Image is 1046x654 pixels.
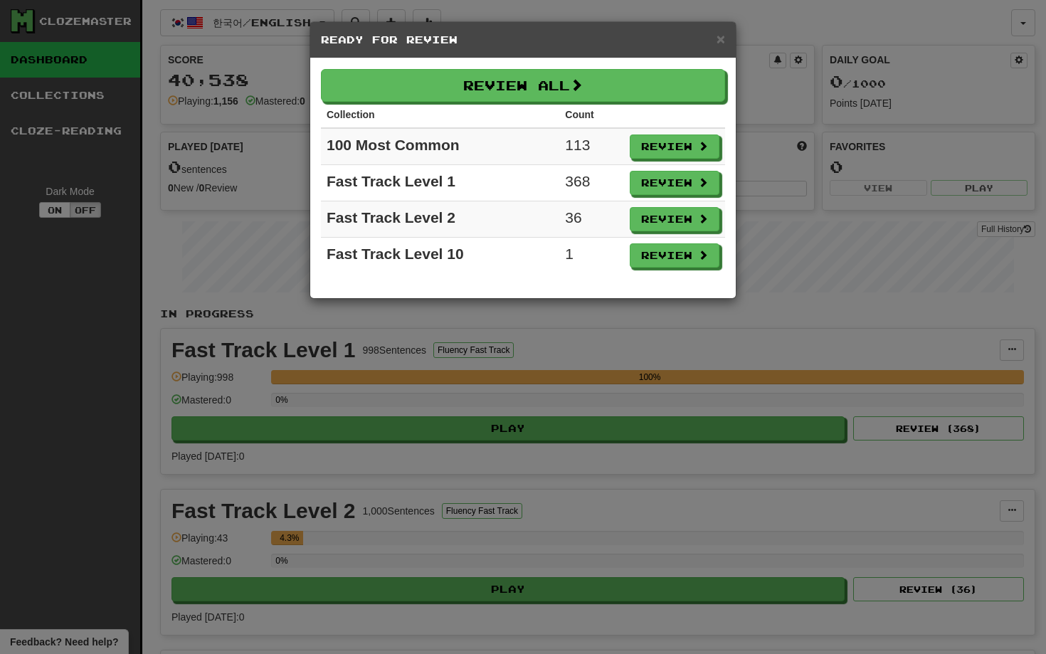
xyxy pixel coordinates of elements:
[321,165,559,201] td: Fast Track Level 1
[630,243,719,268] button: Review
[559,128,624,165] td: 113
[321,102,559,128] th: Collection
[630,135,719,159] button: Review
[630,171,719,195] button: Review
[321,69,725,102] button: Review All
[717,31,725,47] span: ×
[321,201,559,238] td: Fast Track Level 2
[321,238,559,274] td: Fast Track Level 10
[559,201,624,238] td: 36
[559,165,624,201] td: 368
[559,102,624,128] th: Count
[717,31,725,46] button: Close
[630,207,719,231] button: Review
[321,33,725,47] h5: Ready for Review
[321,128,559,165] td: 100 Most Common
[559,238,624,274] td: 1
